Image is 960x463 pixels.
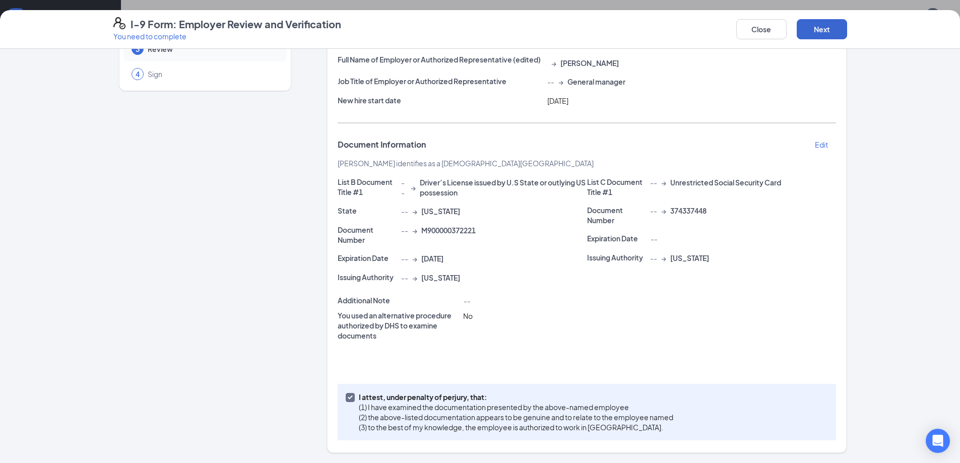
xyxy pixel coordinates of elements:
[338,272,397,282] p: Issuing Authority
[558,77,563,87] span: →
[421,273,460,283] span: [US_STATE]
[670,253,709,263] span: [US_STATE]
[412,253,417,263] span: →
[421,225,476,235] span: M900000372221
[567,77,625,87] span: General manager
[547,77,554,87] span: --
[338,225,397,245] p: Document Number
[551,58,556,68] span: →
[797,19,847,39] button: Next
[661,177,666,187] span: →
[670,177,781,187] span: Unrestricted Social Security Card
[148,44,277,54] span: Review
[401,225,408,235] span: --
[587,177,647,197] p: List C Document Title #1
[338,54,543,64] p: Full Name of Employer or Authorized Representative (edited)
[359,412,673,422] p: (2) the above-listed documentation appears to be genuine and to relate to the employee named
[411,182,416,192] span: →
[421,206,460,216] span: [US_STATE]
[661,253,666,263] span: →
[412,206,417,216] span: →
[338,95,543,105] p: New hire start date
[338,206,397,216] p: State
[815,140,828,150] p: Edit
[650,206,657,216] span: --
[401,177,407,197] span: --
[136,44,140,54] span: 3
[736,19,787,39] button: Close
[587,233,647,243] p: Expiration Date
[338,177,397,197] p: List B Document Title #1
[421,253,443,263] span: [DATE]
[650,253,657,263] span: --
[650,234,657,243] span: --
[359,392,673,402] p: I attest, under penalty of perjury, that:
[338,310,459,341] p: You used an alternative procedure authorized by DHS to examine documents
[463,311,473,320] span: No
[401,273,408,283] span: --
[547,96,568,105] span: [DATE]
[587,252,647,262] p: Issuing Authority
[650,177,657,187] span: --
[412,225,417,235] span: →
[412,273,417,283] span: →
[670,206,707,216] span: 374337448
[338,140,426,150] span: Document Information
[136,69,140,79] span: 4
[401,206,408,216] span: --
[338,253,397,263] p: Expiration Date
[338,76,543,86] p: Job Title of Employer or Authorized Representative
[338,159,594,168] span: [PERSON_NAME] identifies as a [DEMOGRAPHIC_DATA][GEOGRAPHIC_DATA]
[587,205,647,225] p: Document Number
[463,296,470,305] span: --
[661,206,666,216] span: →
[131,17,341,31] h4: I-9 Form: Employer Review and Verification
[338,295,459,305] p: Additional Note
[420,177,587,197] span: Driver’s License issued by U.S State or outlying US possession
[359,422,673,432] p: (3) to the best of my knowledge, the employee is authorized to work in [GEOGRAPHIC_DATA].
[560,58,619,68] span: [PERSON_NAME]
[401,253,408,263] span: --
[359,402,673,412] p: (1) I have examined the documentation presented by the above-named employee
[113,31,341,41] p: You need to complete
[113,17,125,29] svg: FormI9EVerifyIcon
[926,429,950,453] div: Open Intercom Messenger
[148,69,277,79] span: Sign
